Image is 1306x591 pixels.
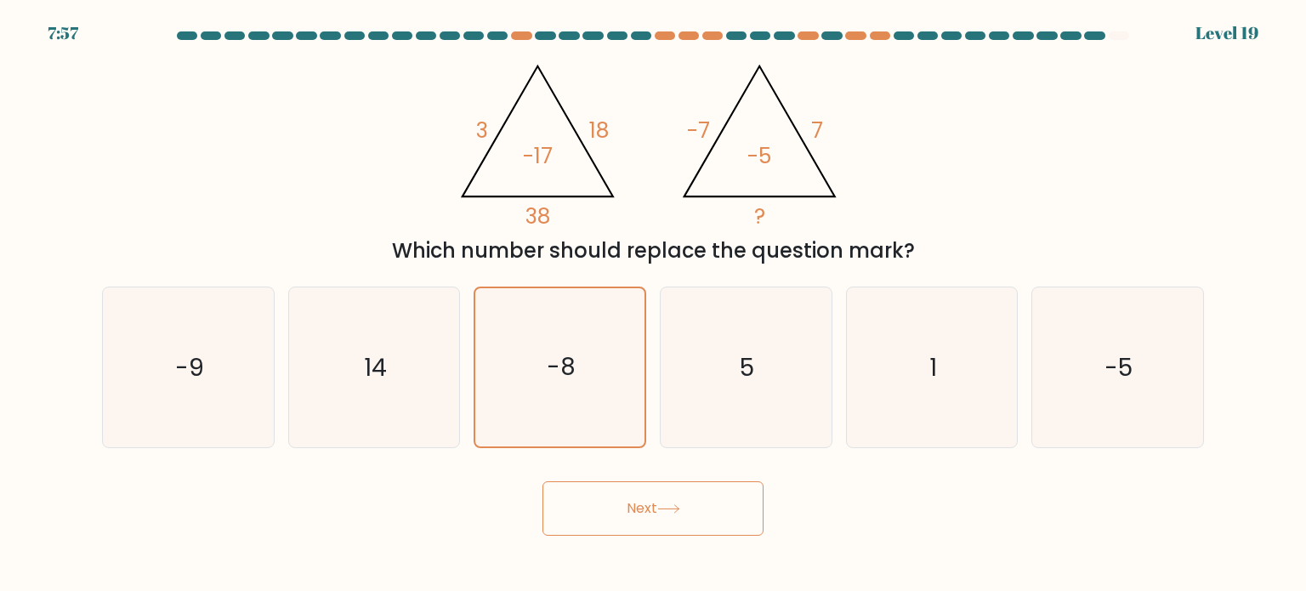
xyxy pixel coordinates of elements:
[364,349,387,384] text: 14
[741,349,755,384] text: 5
[48,20,78,46] div: 7:57
[754,202,765,231] tspan: ?
[1105,349,1133,384] text: -5
[542,481,764,536] button: Next
[589,116,609,145] tspan: 18
[811,116,823,145] tspan: 7
[547,350,576,384] text: -8
[1195,20,1258,46] div: Level 19
[523,141,553,171] tspan: -17
[525,202,550,231] tspan: 38
[687,116,710,145] tspan: -7
[112,236,1194,266] div: Which number should replace the question mark?
[929,349,937,384] text: 1
[175,349,204,384] text: -9
[476,116,488,145] tspan: 3
[747,141,771,171] tspan: -5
